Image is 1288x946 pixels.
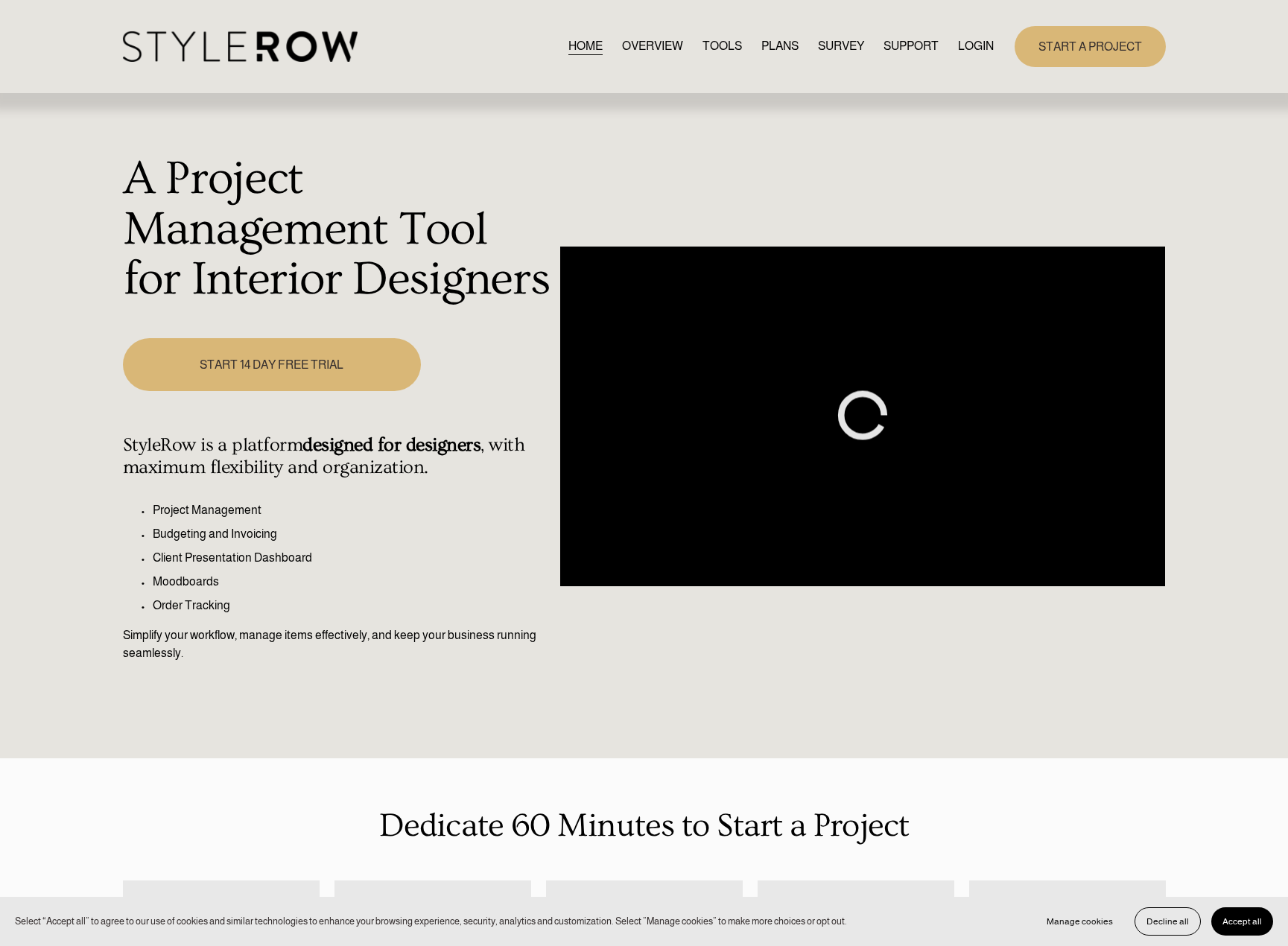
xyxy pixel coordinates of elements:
[153,549,553,567] p: Client Presentation Dashboard
[702,36,742,57] a: TOOLS
[15,914,847,928] p: Select “Accept all” to agree to our use of cookies and similar technologies to enhance your brows...
[123,31,358,62] img: StyleRow
[153,597,553,615] p: Order Tracking
[1222,916,1262,927] span: Accept all
[1047,916,1113,927] span: Manage cookies
[153,573,553,591] p: Moodboards
[883,37,939,55] span: SUPPORT
[1015,26,1166,67] a: START A PROJECT
[123,338,421,391] a: START 14 DAY FREE TRIAL
[568,36,603,57] a: HOME
[1135,907,1201,936] button: Decline all
[761,36,799,57] a: PLANS
[302,434,480,456] strong: designed for designers
[123,434,553,479] h4: StyleRow is a platform , with maximum flexibility and organization.
[883,36,939,57] a: folder dropdown
[153,525,553,543] p: Budgeting and Invoicing
[123,154,553,305] h1: A Project Management Tool for Interior Designers
[1146,916,1189,927] span: Decline all
[958,36,994,57] a: LOGIN
[153,501,553,519] p: Project Management
[123,801,1166,851] p: Dedicate 60 Minutes to Start a Project
[1211,907,1273,936] button: Accept all
[1035,907,1124,936] button: Manage cookies
[123,626,553,662] p: Simplify your workflow, manage items effectively, and keep your business running seamlessly.
[622,36,683,57] a: OVERVIEW
[818,36,864,57] a: SURVEY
